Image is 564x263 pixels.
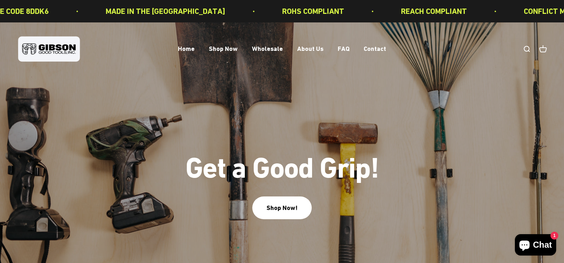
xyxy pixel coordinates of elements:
p: REACH COMPLIANT [400,5,466,17]
p: MADE IN THE [GEOGRAPHIC_DATA] [105,5,224,17]
split-lines: Get a Good Grip! [185,151,379,184]
a: Home [178,45,195,53]
p: ROHS COMPLIANT [281,5,343,17]
a: Shop Now [209,45,238,53]
a: Contact [364,45,386,53]
a: Wholesale [252,45,283,53]
inbox-online-store-chat: Shopify online store chat [513,234,558,257]
a: About Us [297,45,323,53]
a: Shop Now! [252,196,312,219]
a: FAQ [338,45,349,53]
